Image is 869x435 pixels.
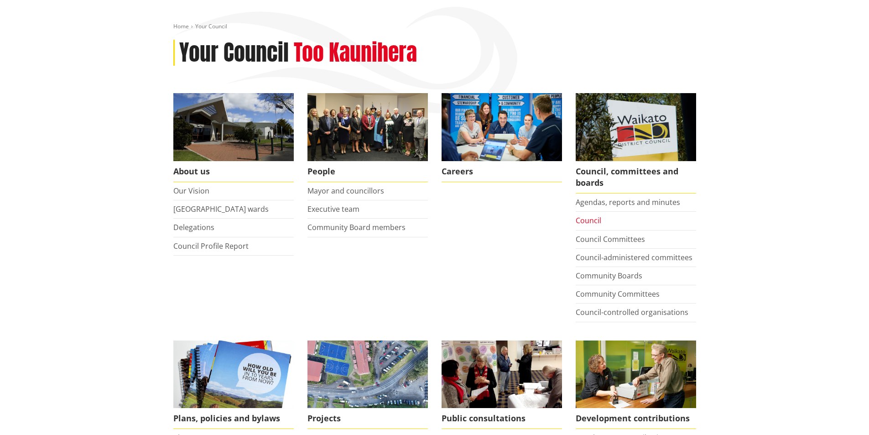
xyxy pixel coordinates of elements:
[442,341,562,430] a: public-consultations Public consultations
[576,197,680,207] a: Agendas, reports and minutes
[307,341,428,409] img: DJI_0336
[576,234,645,244] a: Council Committees
[576,408,696,429] span: Development contributions
[576,161,696,194] span: Council, committees and boards
[173,341,294,409] img: Long Term Plan
[307,204,359,214] a: Executive team
[307,186,384,196] a: Mayor and councillors
[173,241,249,251] a: Council Profile Report
[576,93,696,194] a: Waikato-District-Council-sign Council, committees and boards
[307,408,428,429] span: Projects
[307,341,428,430] a: Projects
[576,271,642,281] a: Community Boards
[827,397,860,430] iframe: Messenger Launcher
[576,215,601,225] a: Council
[442,408,562,429] span: Public consultations
[173,23,696,31] nav: breadcrumb
[195,22,227,30] span: Your Council
[576,252,692,262] a: Council-administered committees
[442,93,562,161] img: Office staff in meeting - Career page
[307,161,428,182] span: People
[173,204,269,214] a: [GEOGRAPHIC_DATA] wards
[179,40,289,66] h1: Your Council
[173,93,294,161] img: WDC Building 0015
[173,161,294,182] span: About us
[173,341,294,430] a: We produce a number of plans, policies and bylaws including the Long Term Plan Plans, policies an...
[307,222,406,232] a: Community Board members
[576,93,696,161] img: Waikato-District-Council-sign
[173,22,189,30] a: Home
[576,307,688,317] a: Council-controlled organisations
[294,40,417,66] h2: Too Kaunihera
[442,161,562,182] span: Careers
[173,222,214,232] a: Delegations
[576,341,696,409] img: Fees
[173,93,294,182] a: WDC Building 0015 About us
[576,289,660,299] a: Community Committees
[173,186,209,196] a: Our Vision
[442,93,562,182] a: Careers
[576,341,696,430] a: FInd out more about fees and fines here Development contributions
[307,93,428,182] a: 2022 Council People
[442,341,562,409] img: public-consultations
[307,93,428,161] img: 2022 Council
[173,408,294,429] span: Plans, policies and bylaws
